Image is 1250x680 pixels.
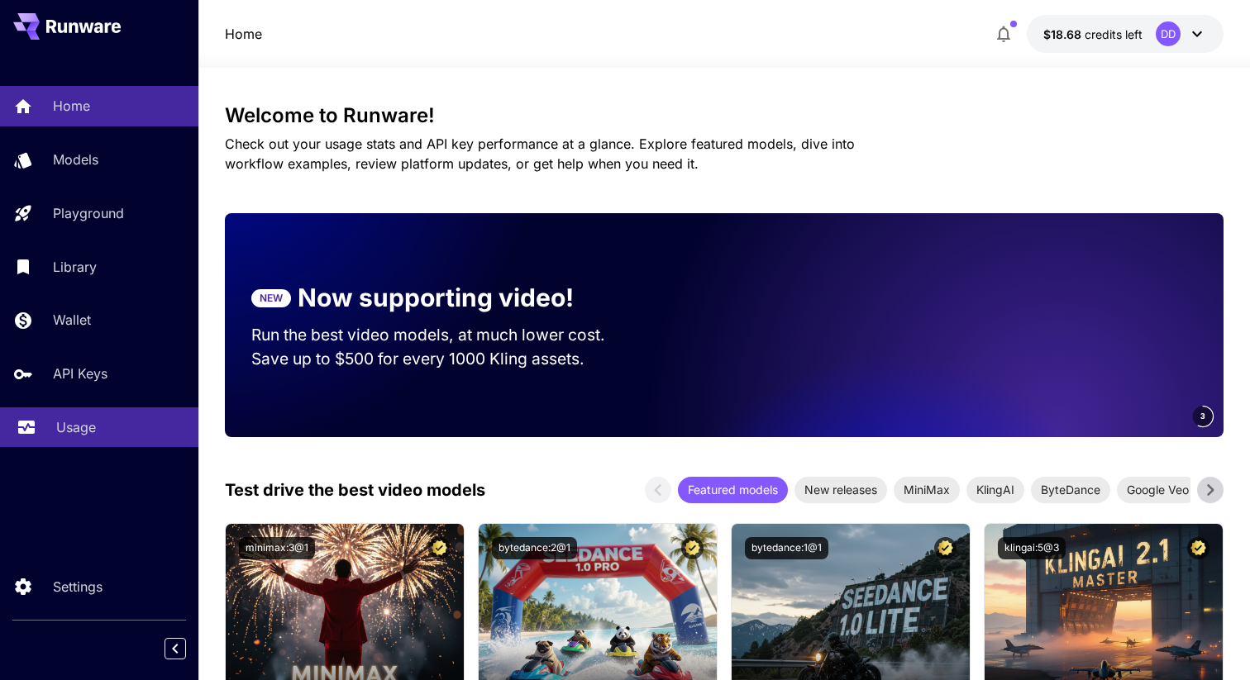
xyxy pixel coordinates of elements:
span: Check out your usage stats and API key performance at a glance. Explore featured models, dive int... [225,136,855,172]
div: DD [1156,21,1181,46]
button: Certified Model – Vetted for best performance and includes a commercial license. [428,537,451,559]
div: Google Veo [1117,477,1199,503]
p: Test drive the best video models [225,478,485,502]
button: minimax:3@1 [239,537,315,559]
span: $18.68 [1043,27,1085,41]
p: Home [53,96,90,116]
span: Google Veo [1117,481,1199,498]
span: MiniMax [894,481,960,498]
span: New releases [794,481,887,498]
div: MiniMax [894,477,960,503]
p: Usage [56,417,96,437]
div: New releases [794,477,887,503]
p: Now supporting video! [298,279,574,316]
div: $18.6783 [1043,26,1143,43]
button: bytedance:2@1 [492,537,577,559]
p: Save up to $500 for every 1000 Kling assets. [251,347,637,371]
div: ByteDance [1031,477,1110,503]
span: 3 [1200,410,1205,422]
p: Settings [53,577,103,597]
p: Wallet [53,310,91,330]
div: Featured models [678,477,788,503]
button: Collapse sidebar [165,638,186,659]
button: Certified Model – Vetted for best performance and includes a commercial license. [1187,537,1209,559]
button: Certified Model – Vetted for best performance and includes a commercial license. [681,537,704,559]
h3: Welcome to Runware! [225,104,1224,127]
span: Featured models [678,481,788,498]
nav: breadcrumb [225,24,262,44]
p: Models [53,150,98,169]
p: Playground [53,203,124,223]
span: KlingAI [966,481,1024,498]
p: Library [53,257,97,277]
div: Collapse sidebar [177,634,198,663]
p: Run the best video models, at much lower cost. [251,323,637,347]
span: credits left [1085,27,1143,41]
button: bytedance:1@1 [745,537,828,559]
span: ByteDance [1031,481,1110,498]
button: klingai:5@3 [998,537,1066,559]
a: Home [225,24,262,44]
button: Certified Model – Vetted for best performance and includes a commercial license. [934,537,957,559]
p: API Keys [53,364,107,383]
p: NEW [260,291,283,306]
button: $18.6783DD [1027,15,1224,53]
div: KlingAI [966,477,1024,503]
